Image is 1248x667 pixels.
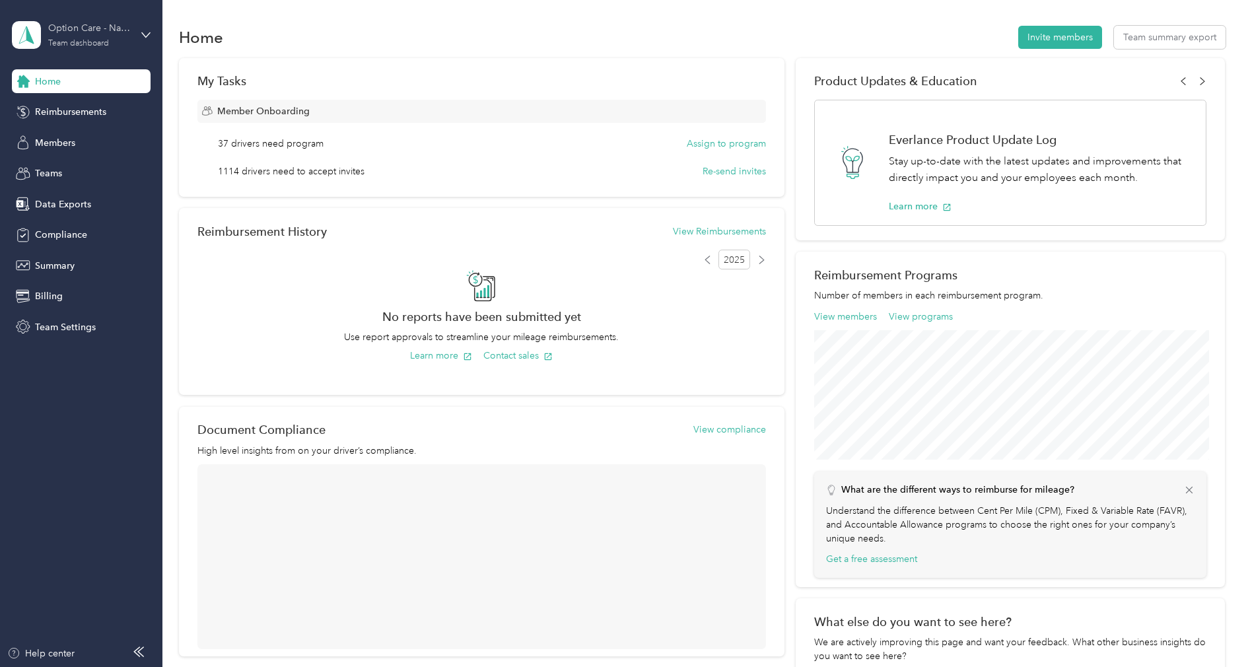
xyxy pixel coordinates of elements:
button: Get a free assessment [826,552,917,566]
p: What are the different ways to reimburse for mileage? [841,483,1074,497]
h2: Reimbursement Programs [814,268,1206,282]
button: Invite members [1018,26,1102,49]
button: Learn more [889,199,952,213]
p: Number of members in each reimbursement program. [814,289,1206,302]
span: 37 drivers need program [218,137,324,151]
span: Data Exports [35,197,91,211]
iframe: Everlance-gr Chat Button Frame [1174,593,1248,667]
button: Re-send invites [703,164,766,178]
button: View compliance [693,423,766,437]
span: Compliance [35,228,87,242]
span: Members [35,136,75,150]
span: 1114 drivers need to accept invites [218,164,364,178]
span: Product Updates & Education [814,74,977,88]
h2: Reimbursement History [197,225,327,238]
div: We are actively improving this page and want your feedback. What other business insights do you w... [814,635,1206,663]
button: Contact sales [483,349,553,363]
div: Option Care - Naven Health [48,21,131,35]
span: Billing [35,289,63,303]
h2: No reports have been submitted yet [197,310,766,324]
div: Team dashboard [48,40,109,48]
button: View programs [889,310,953,324]
span: Reimbursements [35,105,106,119]
span: Home [35,75,61,88]
span: Teams [35,166,62,180]
h1: Home [179,30,223,44]
button: View Reimbursements [673,225,766,238]
button: Help center [7,647,75,660]
h1: Everlance Product Update Log [889,133,1192,147]
p: Understand the difference between Cent Per Mile (CPM), Fixed & Variable Rate (FAVR), and Accounta... [826,504,1195,545]
span: 2025 [718,250,750,269]
p: Stay up-to-date with the latest updates and improvements that directly impact you and your employ... [889,153,1192,186]
button: View members [814,310,877,324]
span: Summary [35,259,75,273]
span: Member Onboarding [217,104,310,118]
button: Learn more [410,349,472,363]
button: Team summary export [1114,26,1226,49]
button: Assign to program [687,137,766,151]
h2: Document Compliance [197,423,326,437]
div: My Tasks [197,74,766,88]
div: What else do you want to see here? [814,615,1206,629]
span: Team Settings [35,320,96,334]
p: High level insights from on your driver’s compliance. [197,444,766,458]
p: Use report approvals to streamline your mileage reimbursements. [197,330,766,344]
